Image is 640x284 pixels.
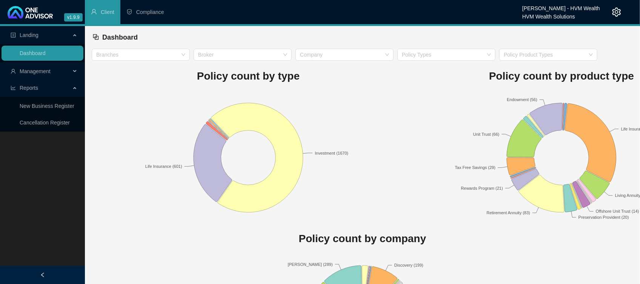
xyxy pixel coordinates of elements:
span: Reports [20,85,38,91]
a: New Business Register [20,103,74,109]
span: left [40,272,45,278]
text: Preservation Provident (20) [578,215,629,220]
text: Offshore Unit Trust (14) [596,209,639,213]
text: Retirement Annuity (83) [487,210,531,215]
span: Management [20,68,51,74]
text: Endowment (56) [507,97,537,102]
a: Cancellation Register [20,120,70,126]
span: safety [126,9,132,15]
a: Dashboard [20,50,46,56]
div: HVM Wealth Solutions [522,10,600,18]
span: v1.9.9 [64,13,83,21]
span: setting [612,8,621,17]
span: block [92,34,99,40]
text: [PERSON_NAME] (289) [288,262,333,267]
h1: Policy count by company [92,230,633,247]
text: Life Insurance (601) [145,164,182,169]
text: Rewards Program (21) [461,186,503,190]
text: Tax Free Savings (29) [455,165,496,170]
text: Investment (1670) [315,150,349,155]
span: user [11,69,16,74]
img: 2df55531c6924b55f21c4cf5d4484680-logo-light.svg [8,6,53,18]
span: Client [101,9,114,15]
span: user [91,9,97,15]
text: Discovery (199) [394,263,423,267]
text: Unit Trust (66) [473,132,500,136]
span: profile [11,32,16,38]
span: Dashboard [102,34,138,41]
span: line-chart [11,85,16,91]
span: Compliance [136,9,164,15]
span: Landing [20,32,38,38]
div: [PERSON_NAME] - HVM Wealth [522,2,600,10]
h1: Policy count by type [92,68,405,84]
